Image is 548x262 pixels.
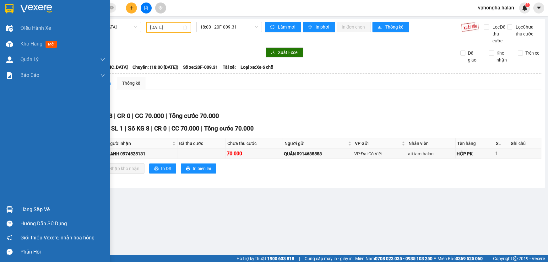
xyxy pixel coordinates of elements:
span: sync [270,25,275,30]
div: Phản hồi [20,247,105,257]
span: SL 1 [111,125,123,132]
span: Lọc Chưa thu cước [513,24,542,37]
span: down [100,73,105,78]
span: Kho hàng [20,41,42,47]
span: printer [154,166,159,171]
div: Hướng dẫn sử dụng [20,219,105,228]
button: caret-down [533,3,544,13]
img: warehouse-icon [6,56,13,63]
td: VP Đại Cồ Việt [353,149,407,159]
button: plus [126,3,137,13]
span: Kho nhận [494,50,513,63]
button: In đơn chọn [337,22,371,32]
div: Hàng sắp về [20,205,105,214]
span: In biên lai [193,165,211,172]
span: Người gửi [285,140,347,147]
div: QUÂN 0914688588 [284,150,352,157]
span: close-circle [110,6,114,9]
span: 3 [526,3,529,7]
button: printerIn DS [149,163,176,174]
input: 12/09/2025 [150,24,182,31]
th: Nhân viên [407,138,456,149]
span: CC 70.000 [171,125,199,132]
span: question-circle [7,221,13,227]
th: Đã thu cước [177,138,226,149]
span: Số KG 8 [128,125,149,132]
div: Thống kê [122,80,140,87]
span: | [201,125,203,132]
span: Báo cáo [20,71,39,79]
span: aim [158,6,163,10]
span: | [299,255,300,262]
span: CR 0 [154,125,167,132]
span: 18:00 - 20F-009.31 [200,22,258,32]
span: Hỗ trợ kỹ thuật: [236,255,294,262]
span: Miền Bắc [437,255,483,262]
span: file-add [144,6,148,10]
span: download [271,50,275,55]
button: aim [155,3,166,13]
span: | [165,112,167,120]
span: message [7,249,13,255]
button: printerIn biên lai [181,163,216,174]
img: warehouse-icon [6,206,13,213]
div: MẠNH 0974525131 [106,150,176,157]
span: Trên xe [523,50,542,56]
span: notification [7,235,13,241]
span: In DS [161,165,171,172]
span: Người nhận [107,140,171,147]
th: Tên hàng [456,138,494,149]
span: | [114,112,116,120]
div: HỘP PK [457,150,493,157]
button: printerIn phơi [303,22,335,32]
span: Số xe: 20F-009.31 [183,64,218,71]
span: In phơi [316,24,330,30]
span: Lọc Đã thu cước [490,24,507,44]
span: Quản Lý [20,56,39,63]
strong: 0369 525 060 [456,256,483,261]
span: | [487,255,488,262]
div: VP Đại Cồ Việt [354,150,406,157]
span: plus [129,6,134,10]
strong: 1900 633 818 [267,256,294,261]
div: 70.000 [227,150,282,158]
span: Điều hành xe [20,24,51,32]
span: mới [46,41,57,48]
strong: 0708 023 035 - 0935 103 250 [375,256,432,261]
th: Ghi chú [509,138,541,149]
span: CC 70.000 [135,112,164,120]
span: Loại xe: Xe 6 chỗ [241,64,273,71]
span: | [151,125,153,132]
button: bar-chartThống kê [372,22,409,32]
button: file-add [141,3,152,13]
img: warehouse-icon [6,25,13,32]
span: printer [186,166,190,171]
div: atttam.halan [408,150,454,157]
span: down [100,57,105,62]
span: Xuất Excel [278,49,298,56]
span: Miền Nam [355,255,432,262]
span: Tổng cước 70.000 [204,125,254,132]
button: downloadNhập kho nhận [97,163,144,174]
sup: 3 [525,3,530,7]
img: logo-vxr [5,4,14,13]
th: Chưa thu cước [226,138,283,149]
span: Làm mới [278,24,296,30]
span: caret-down [536,5,542,11]
span: copyright [513,256,518,261]
img: solution-icon [6,72,13,79]
button: downloadXuất Excel [266,47,303,57]
span: Thống kê [385,24,404,30]
span: Giới thiệu Vexere, nhận hoa hồng [20,234,95,242]
img: 9k= [461,22,479,32]
span: | [125,125,126,132]
span: | [168,125,170,132]
span: bar-chart [377,25,383,30]
img: warehouse-icon [6,41,13,47]
th: SL [494,138,509,149]
span: close-circle [110,5,114,11]
span: VP Gửi [355,140,400,147]
span: vphongha.halan [473,4,519,12]
img: icon-new-feature [522,5,528,11]
span: Tổng cước 70.000 [169,112,219,120]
